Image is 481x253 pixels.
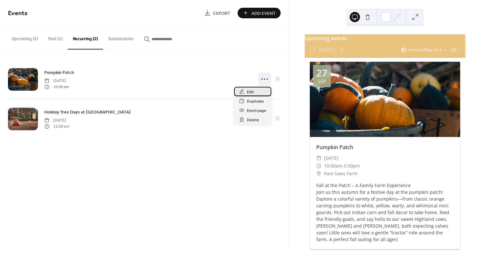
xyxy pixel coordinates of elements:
span: Edit [247,89,254,95]
span: 10:00am [324,162,342,170]
span: Events [8,7,28,20]
button: Submissions [103,26,139,49]
span: - [342,162,344,170]
span: Holiday Tree Days at [GEOGRAPHIC_DATA] [44,109,131,116]
a: Pumpkin Patch [44,69,74,76]
div: ​ [316,154,321,162]
span: Export [213,10,230,17]
button: Upcoming (3) [6,26,43,49]
div: Pumpkin Patch [310,143,460,151]
span: Add Event [251,10,276,17]
span: Delete [247,117,259,123]
span: Duplicate [247,98,264,105]
div: Fall at the Patch – A Family Farm Experience Join us this autumn for a festive day at the pumpkin... [310,182,460,243]
a: Holiday Tree Days at [GEOGRAPHIC_DATA] [44,108,131,116]
div: Sep [318,79,326,84]
div: Upcoming events [305,34,465,42]
span: Fore Saws Farm [324,170,358,177]
span: 10:00 am [44,84,69,90]
div: ​ [316,170,321,177]
span: America/New_York [408,48,442,52]
span: 5:00pm [344,162,360,170]
span: [DATE] [44,118,69,123]
button: Past (1) [43,26,68,49]
div: ​ [316,162,321,170]
button: Recurring (2) [68,26,103,50]
span: [DATE] [44,78,69,84]
span: 12:00 pm [44,123,69,129]
span: [DATE] [324,154,338,162]
a: Export [199,8,235,18]
div: 27 [316,68,327,78]
button: Add Event [238,8,281,18]
span: Event page [247,107,266,114]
